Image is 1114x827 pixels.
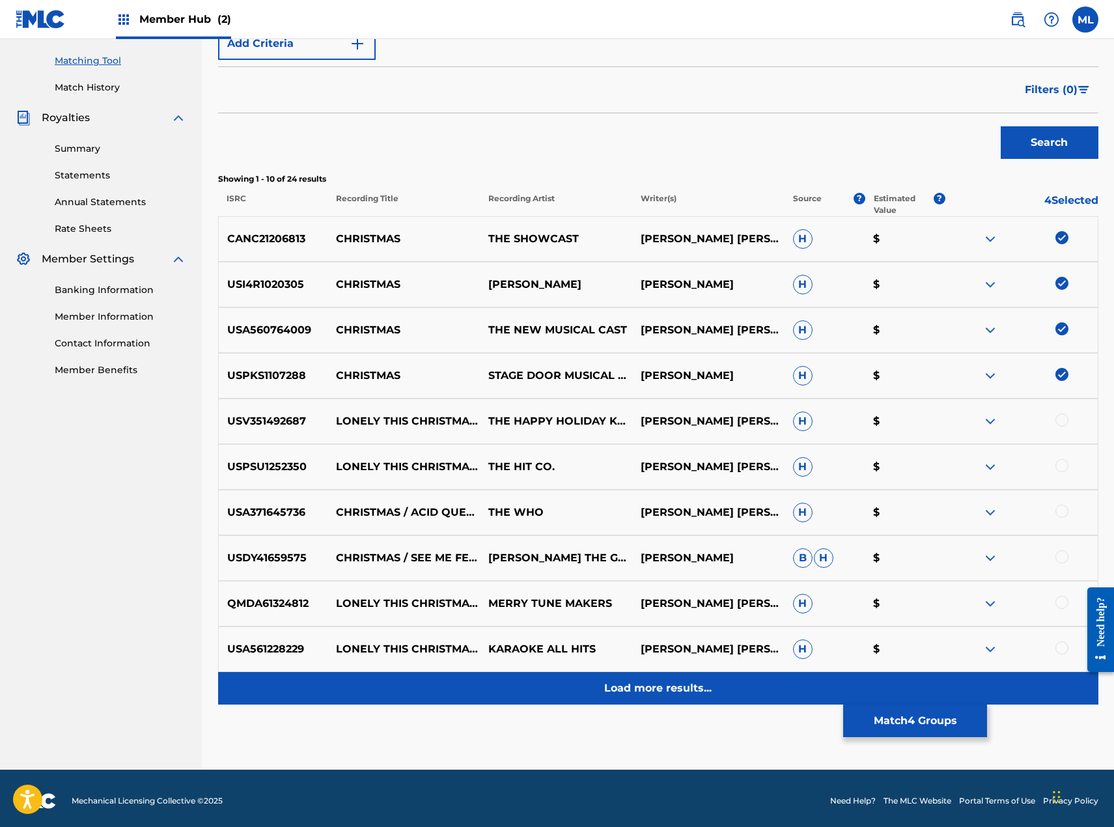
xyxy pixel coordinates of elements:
[55,363,186,377] a: Member Benefits
[1044,12,1059,27] img: help
[55,54,186,68] a: Matching Tool
[982,596,998,611] img: expand
[327,368,480,384] p: CHRISTMAS
[982,277,998,292] img: expand
[55,310,186,324] a: Member Information
[793,366,813,385] span: H
[327,231,480,247] p: CHRISTMAS
[982,368,998,384] img: expand
[865,322,945,338] p: $
[865,368,945,384] p: $
[16,10,66,29] img: MLC Logo
[218,193,327,216] p: ISRC
[480,322,632,338] p: THE NEW MUSICAL CAST
[632,413,785,429] p: [PERSON_NAME] [PERSON_NAME] [PERSON_NAME] [PERSON_NAME] [PERSON_NAME] [PERSON_NAME] [PERSON_NAME]...
[604,680,712,696] p: Load more results...
[1053,778,1061,817] div: Drag
[480,459,632,475] p: THE HIT CO.
[327,322,480,338] p: CHRISTMAS
[1010,12,1025,27] img: search
[1072,7,1098,33] div: User Menu
[1017,74,1098,106] button: Filters (0)
[865,505,945,520] p: $
[219,505,328,520] p: USA371645736
[171,251,186,267] img: expand
[632,641,785,657] p: [PERSON_NAME] [PERSON_NAME] [PERSON_NAME] [PERSON_NAME] [PERSON_NAME] [PERSON_NAME] [PERSON_NAME]...
[55,337,186,350] a: Contact Information
[793,639,813,659] span: H
[1078,578,1114,682] iframe: Resource Center
[219,550,328,566] p: USDY41659575
[72,795,223,807] span: Mechanical Licensing Collective © 2025
[865,596,945,611] p: $
[139,12,231,27] span: Member Hub
[982,505,998,520] img: expand
[865,641,945,657] p: $
[55,195,186,209] a: Annual Statements
[55,222,186,236] a: Rate Sheets
[1005,7,1031,33] a: Public Search
[480,368,632,384] p: STAGE DOOR MUSICAL ENSEMBLE
[1043,795,1098,807] a: Privacy Policy
[480,193,632,216] p: Recording Artist
[480,413,632,429] p: THE HAPPY HOLIDAY KARAOKE GROUP
[982,231,998,247] img: expand
[55,169,186,182] a: Statements
[219,413,328,429] p: USV351492687
[865,231,945,247] p: $
[793,548,813,568] span: B
[327,193,479,216] p: Recording Title
[218,27,376,60] button: Add Criteria
[480,550,632,566] p: [PERSON_NAME] THE GANGSTA RABBI
[219,277,328,292] p: USI4R1020305
[42,110,90,126] span: Royalties
[219,596,328,611] p: QMDA61324812
[1025,82,1078,98] span: Filters ( 0 )
[327,596,480,611] p: LONELY THIS CHRISTMAS (ORIGINALLY PERFORMED BY MUD) [KARAOKE VERSION]
[55,81,186,94] a: Match History
[42,251,134,267] span: Member Settings
[982,550,998,566] img: expand
[16,110,31,126] img: Royalties
[1055,322,1068,335] img: deselect
[632,193,785,216] p: Writer(s)
[945,193,1098,216] p: 4 Selected
[327,641,480,657] p: LONELY THIS CHRISTMAS (ORIGINALLY PERFORMED BY [PERSON_NAME]) [INSTRUMENTAL VERSION]
[1049,764,1114,827] iframe: Chat Widget
[219,322,328,338] p: USA560764009
[982,641,998,657] img: expand
[793,457,813,477] span: H
[793,320,813,340] span: H
[218,173,1098,185] p: Showing 1 - 10 of 24 results
[632,459,785,475] p: [PERSON_NAME] [PERSON_NAME] [PERSON_NAME] [PERSON_NAME] [PERSON_NAME] [PERSON_NAME] [PERSON_NAME]...
[934,193,945,204] span: ?
[632,322,785,338] p: [PERSON_NAME] [PERSON_NAME]
[1038,7,1065,33] div: Help
[480,277,632,292] p: [PERSON_NAME]
[632,505,785,520] p: [PERSON_NAME] [PERSON_NAME] UNIVERSAL MUSIC - CAREERS [PERSON_NAME] [PERSON_NAME]
[327,459,480,475] p: LONELY THIS CHRISTMAS (INSTRUMENTAL VERSION)
[219,231,328,247] p: CANC21206813
[219,368,328,384] p: USPKS1107288
[217,13,231,25] span: (2)
[793,412,813,431] span: H
[843,705,987,737] button: Match4 Groups
[16,251,31,267] img: Member Settings
[793,503,813,522] span: H
[632,277,785,292] p: [PERSON_NAME]
[830,795,876,807] a: Need Help?
[480,505,632,520] p: THE WHO
[480,231,632,247] p: THE SHOWCAST
[793,275,813,294] span: H
[171,110,186,126] img: expand
[116,12,132,27] img: Top Rightsholders
[632,231,785,247] p: [PERSON_NAME] [PERSON_NAME] [PERSON_NAME]
[865,550,945,566] p: $
[632,368,785,384] p: [PERSON_NAME]
[982,413,998,429] img: expand
[327,277,480,292] p: CHRISTMAS
[219,641,328,657] p: USA561228229
[632,596,785,611] p: [PERSON_NAME] [PERSON_NAME] [PERSON_NAME] [PERSON_NAME] [PERSON_NAME] [PERSON_NAME] [PERSON_NAME]...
